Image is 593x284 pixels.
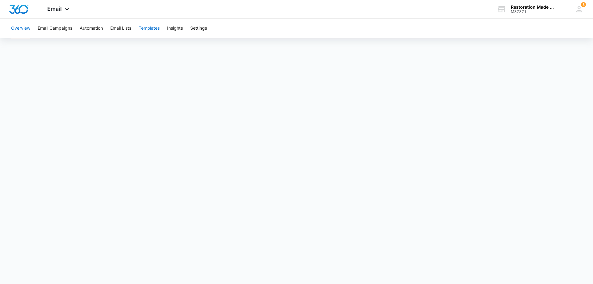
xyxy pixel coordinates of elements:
[139,19,160,38] button: Templates
[511,10,556,14] div: account id
[80,19,103,38] button: Automation
[110,19,131,38] button: Email Lists
[511,5,556,10] div: account name
[581,2,586,7] span: 8
[581,2,586,7] div: notifications count
[11,19,30,38] button: Overview
[47,6,62,12] span: Email
[190,19,207,38] button: Settings
[38,19,72,38] button: Email Campaigns
[167,19,183,38] button: Insights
